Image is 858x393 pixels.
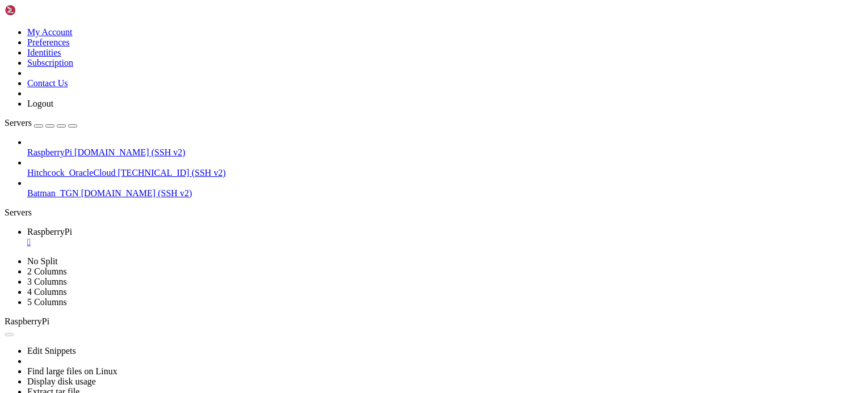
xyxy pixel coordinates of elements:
[27,147,853,158] a: RaspberryPi [DOMAIN_NAME] (SSH v2)
[27,287,67,297] a: 4 Columns
[27,277,67,286] a: 3 Columns
[27,188,853,198] a: Batman_TGN [DOMAIN_NAME] (SSH v2)
[27,178,853,198] li: Batman_TGN [DOMAIN_NAME] (SSH v2)
[27,256,58,266] a: No Split
[27,147,72,157] span: RaspberryPi
[27,58,73,67] a: Subscription
[27,158,853,178] li: Hitchcock_OracleCloud [TECHNICAL_ID] (SSH v2)
[27,188,79,198] span: Batman_TGN
[118,168,226,178] span: [TECHNICAL_ID] (SSH v2)
[27,99,53,108] a: Logout
[27,168,116,178] span: Hitchcock_OracleCloud
[27,237,853,247] a: 
[81,188,192,198] span: [DOMAIN_NAME] (SSH v2)
[27,37,70,47] a: Preferences
[5,118,77,128] a: Servers
[27,267,67,276] a: 2 Columns
[27,297,67,307] a: 5 Columns
[5,118,32,128] span: Servers
[27,48,61,57] a: Identities
[5,316,49,326] span: RaspberryPi
[27,168,853,178] a: Hitchcock_OracleCloud [TECHNICAL_ID] (SSH v2)
[27,137,853,158] li: RaspberryPi [DOMAIN_NAME] (SSH v2)
[27,78,68,88] a: Contact Us
[27,227,853,247] a: RaspberryPi
[5,208,853,218] div: Servers
[27,346,76,356] a: Edit Snippets
[27,227,72,236] span: RaspberryPi
[27,366,117,376] a: Find large files on Linux
[27,377,96,386] a: Display disk usage
[74,147,186,157] span: [DOMAIN_NAME] (SSH v2)
[5,5,70,16] img: Shellngn
[27,27,73,37] a: My Account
